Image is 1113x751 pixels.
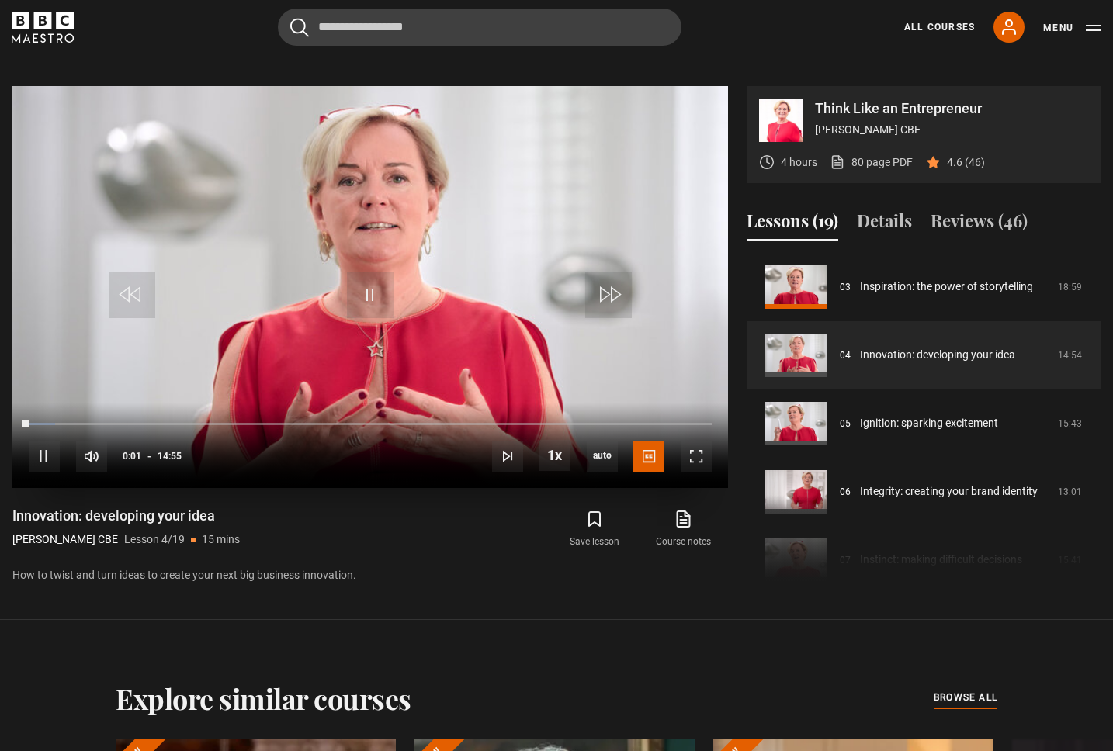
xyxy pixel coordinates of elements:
button: Lessons (19) [747,208,838,241]
h1: Innovation: developing your idea [12,507,240,525]
a: Innovation: developing your idea [860,347,1015,363]
svg: BBC Maestro [12,12,74,43]
p: [PERSON_NAME] CBE [815,122,1088,138]
button: Submit the search query [290,18,309,37]
video-js: Video Player [12,86,728,489]
a: browse all [934,690,997,707]
span: 0:01 [123,442,141,470]
h2: Explore similar courses [116,682,411,715]
button: Toggle navigation [1043,20,1101,36]
span: auto [587,441,618,472]
button: Mute [76,441,107,472]
p: Lesson 4/19 [124,531,185,548]
div: Progress Bar [29,423,712,426]
p: Think Like an Entrepreneur [815,102,1088,116]
p: [PERSON_NAME] CBE [12,531,118,548]
a: 80 page PDF [830,154,913,171]
button: Pause [29,441,60,472]
p: 4 hours [781,154,817,171]
button: Playback Rate [539,440,570,471]
a: Inspiration: the power of storytelling [860,279,1033,295]
button: Captions [633,441,664,472]
a: Integrity: creating your brand identity [860,483,1038,500]
a: Course notes [640,507,728,552]
a: All Courses [904,20,975,34]
button: Save lesson [550,507,639,552]
span: 14:55 [158,442,182,470]
button: Reviews (46) [931,208,1028,241]
button: Next Lesson [492,441,523,472]
span: - [147,451,151,462]
p: How to twist and turn ideas to create your next big business innovation. [12,567,728,583]
a: Ignition: sparking excitement [860,415,998,431]
span: browse all [934,690,997,705]
p: 4.6 (46) [947,154,985,171]
p: 15 mins [202,531,240,548]
input: Search [278,9,681,46]
button: Details [857,208,912,241]
div: Current quality: 720p [587,441,618,472]
button: Fullscreen [681,441,712,472]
